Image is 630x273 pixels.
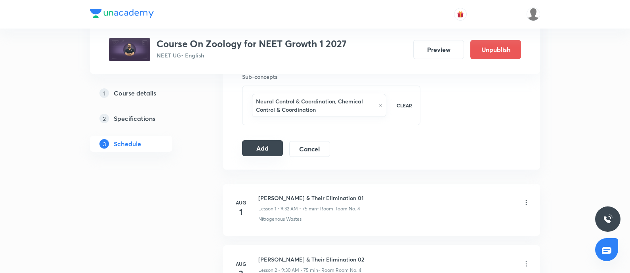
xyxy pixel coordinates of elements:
p: 3 [99,139,109,149]
h3: Course On Zoology for NEET Growth 1 2027 [157,38,347,50]
h6: Aug [233,199,249,206]
p: CLEAR [397,102,412,109]
p: Lesson 1 • 9:32 AM • 75 min [258,205,317,212]
p: 2 [99,114,109,123]
a: 2Specifications [90,111,198,126]
button: avatar [454,8,467,21]
p: • Room Room No. 4 [317,205,360,212]
img: Gopal ram [527,8,540,21]
h4: 1 [233,206,249,218]
h6: Aug [233,260,249,267]
h6: [PERSON_NAME] & Their Elimination 02 [258,255,364,263]
h6: [PERSON_NAME] & Their Elimination 01 [258,194,364,202]
button: Cancel [289,141,330,157]
button: Add [242,140,283,156]
h5: Schedule [114,139,141,149]
img: avatar [457,11,464,18]
img: ttu [603,214,613,224]
button: Preview [413,40,464,59]
h6: Neural Control & Coordination, Chemical Control & Coordination [256,97,375,114]
p: NEET UG • English [157,51,347,59]
p: 1 [99,88,109,98]
p: Nitrogenous Wastes [258,216,302,223]
a: 1Course details [90,85,198,101]
img: Company Logo [90,9,154,18]
h6: Sub-concepts [242,73,420,81]
h5: Specifications [114,114,155,123]
button: Unpublish [470,40,521,59]
img: 5388da4a5b1a4af0948d32a9226aa4de.jpg [109,38,150,61]
a: Company Logo [90,9,154,20]
h5: Course details [114,88,156,98]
